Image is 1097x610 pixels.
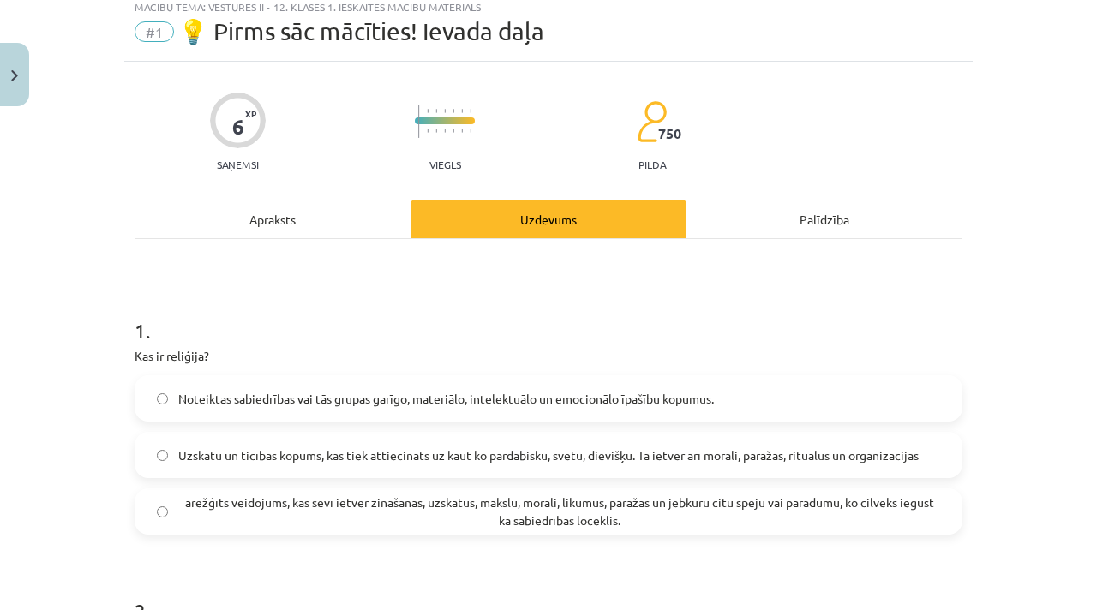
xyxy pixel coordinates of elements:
h1: 1 . [135,289,962,342]
span: Uzskatu un ticības kopums, kas tiek attiecināts uz kaut ko pārdabisku, svētu, dievišķu. Tā ietver... [178,446,919,464]
img: icon-short-line-57e1e144782c952c97e751825c79c345078a6d821885a25fce030b3d8c18986b.svg [470,109,471,113]
img: icon-short-line-57e1e144782c952c97e751825c79c345078a6d821885a25fce030b3d8c18986b.svg [435,109,437,113]
img: icon-short-line-57e1e144782c952c97e751825c79c345078a6d821885a25fce030b3d8c18986b.svg [470,129,471,133]
span: #1 [135,21,174,42]
p: pilda [638,158,666,170]
img: icon-short-line-57e1e144782c952c97e751825c79c345078a6d821885a25fce030b3d8c18986b.svg [453,109,454,113]
img: icon-short-line-57e1e144782c952c97e751825c79c345078a6d821885a25fce030b3d8c18986b.svg [461,129,463,133]
div: Palīdzība [686,200,962,238]
img: icon-short-line-57e1e144782c952c97e751825c79c345078a6d821885a25fce030b3d8c18986b.svg [444,129,446,133]
p: Saņemsi [210,158,266,170]
img: icon-short-line-57e1e144782c952c97e751825c79c345078a6d821885a25fce030b3d8c18986b.svg [461,109,463,113]
input: Uzskatu un ticības kopums, kas tiek attiecināts uz kaut ko pārdabisku, svētu, dievišķu. Tā ietver... [157,450,168,461]
span: XP [245,109,256,118]
img: icon-short-line-57e1e144782c952c97e751825c79c345078a6d821885a25fce030b3d8c18986b.svg [444,109,446,113]
span: arežģīts veidojums, kas sevī ietver zināšanas, uzskatus, mākslu, morāli, likumus, paražas un jebk... [178,493,940,529]
img: icon-short-line-57e1e144782c952c97e751825c79c345078a6d821885a25fce030b3d8c18986b.svg [453,129,454,133]
div: 6 [232,115,244,139]
img: icon-close-lesson-0947bae3869378f0d4975bcd49f059093ad1ed9edebbc8119c70593378902aed.svg [11,70,18,81]
img: icon-long-line-d9ea69661e0d244f92f715978eff75569469978d946b2353a9bb055b3ed8787d.svg [418,105,420,138]
img: icon-short-line-57e1e144782c952c97e751825c79c345078a6d821885a25fce030b3d8c18986b.svg [427,129,429,133]
div: Uzdevums [411,200,686,238]
img: icon-short-line-57e1e144782c952c97e751825c79c345078a6d821885a25fce030b3d8c18986b.svg [435,129,437,133]
span: 💡 Pirms sāc mācīties! Ievada daļa [178,17,544,45]
input: arežģīts veidojums, kas sevī ietver zināšanas, uzskatus, mākslu, morāli, likumus, paražas un jebk... [157,506,168,517]
p: Kas ir reliģija? [135,347,962,365]
input: Noteiktas sabiedrības vai tās grupas garīgo, materiālo, intelektuālo un emocionālo īpašību kopumus. [157,393,168,404]
img: students-c634bb4e5e11cddfef0936a35e636f08e4e9abd3cc4e673bd6f9a4125e45ecb1.svg [637,100,667,143]
img: icon-short-line-57e1e144782c952c97e751825c79c345078a6d821885a25fce030b3d8c18986b.svg [427,109,429,113]
p: Viegls [429,158,461,170]
div: Mācību tēma: Vēstures ii - 12. klases 1. ieskaites mācību materiāls [135,1,962,13]
span: Noteiktas sabiedrības vai tās grupas garīgo, materiālo, intelektuālo un emocionālo īpašību kopumus. [178,390,714,408]
div: Apraksts [135,200,411,238]
span: 750 [658,126,681,141]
